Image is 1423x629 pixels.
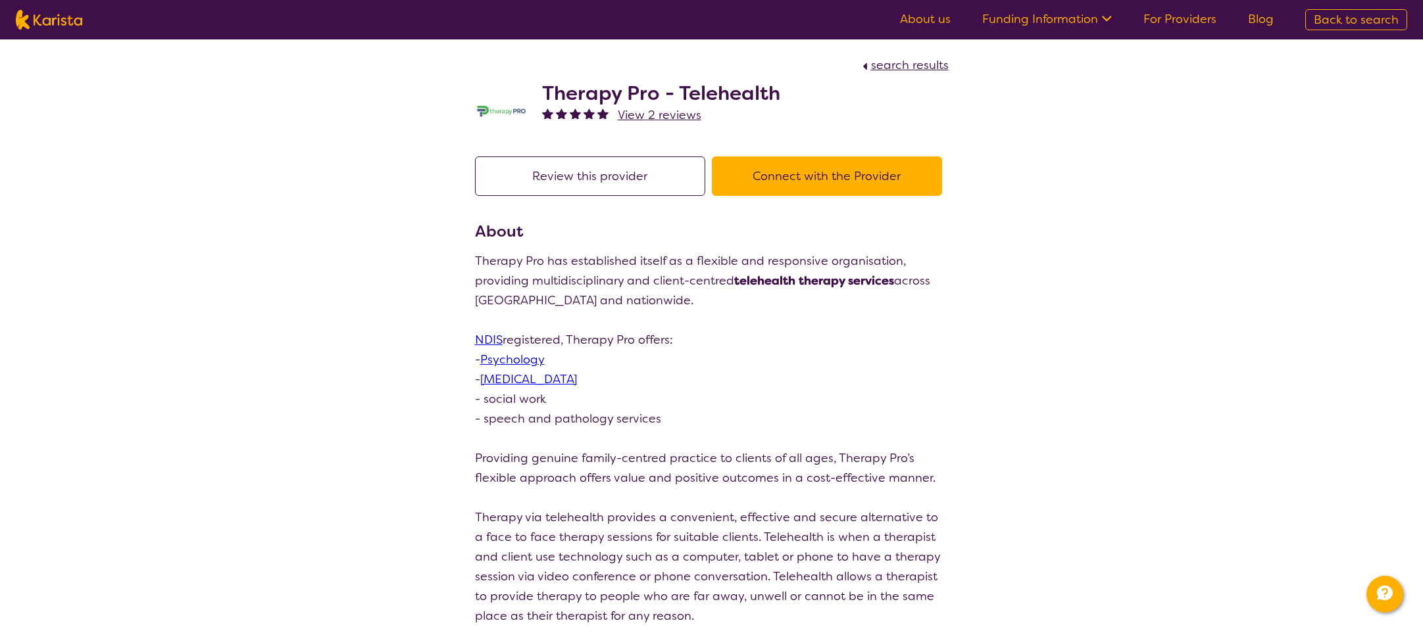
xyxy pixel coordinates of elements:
p: Providing genuine family-centred practice to clients of all ages, Therapy Pro’s flexible approach... [475,448,949,488]
button: Connect with the Provider [712,156,942,196]
span: View 2 reviews [618,107,701,123]
strong: telehealth therapy services [734,273,894,289]
a: For Providers [1143,11,1216,27]
p: - [475,350,949,369]
span: Back to search [1314,12,1399,28]
a: View 2 reviews [618,105,701,125]
a: NDIS [475,332,503,348]
button: Channel Menu [1366,576,1403,613]
span: search results [871,57,949,73]
p: - speech and pathology services [475,409,949,429]
img: fullstar [570,108,581,119]
img: Karista logo [16,10,82,30]
p: Therapy Pro has established itself as a flexible and responsive organisation, providing multidisc... [475,251,949,310]
p: - social work [475,389,949,409]
h3: About [475,220,949,243]
img: fullstar [556,108,567,119]
a: About us [900,11,951,27]
a: Psychology [480,352,545,367]
img: lehxprcbtunjcwin5sb4.jpg [475,104,528,118]
h2: Therapy Pro - Telehealth [542,82,780,105]
img: fullstar [584,108,595,119]
p: Therapy via telehealth provides a convenient, effective and secure alternative to a face to face ... [475,507,949,626]
img: fullstar [597,108,609,119]
a: Funding Information [982,11,1112,27]
a: [MEDICAL_DATA] [480,371,577,387]
img: fullstar [542,108,553,119]
a: Review this provider [475,168,712,184]
a: Blog [1248,11,1274,27]
button: Review this provider [475,156,705,196]
a: search results [859,57,949,73]
a: Connect with the Provider [712,168,949,184]
p: registered, Therapy Pro offers: [475,330,949,350]
p: - [475,369,949,389]
a: Back to search [1305,9,1407,30]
